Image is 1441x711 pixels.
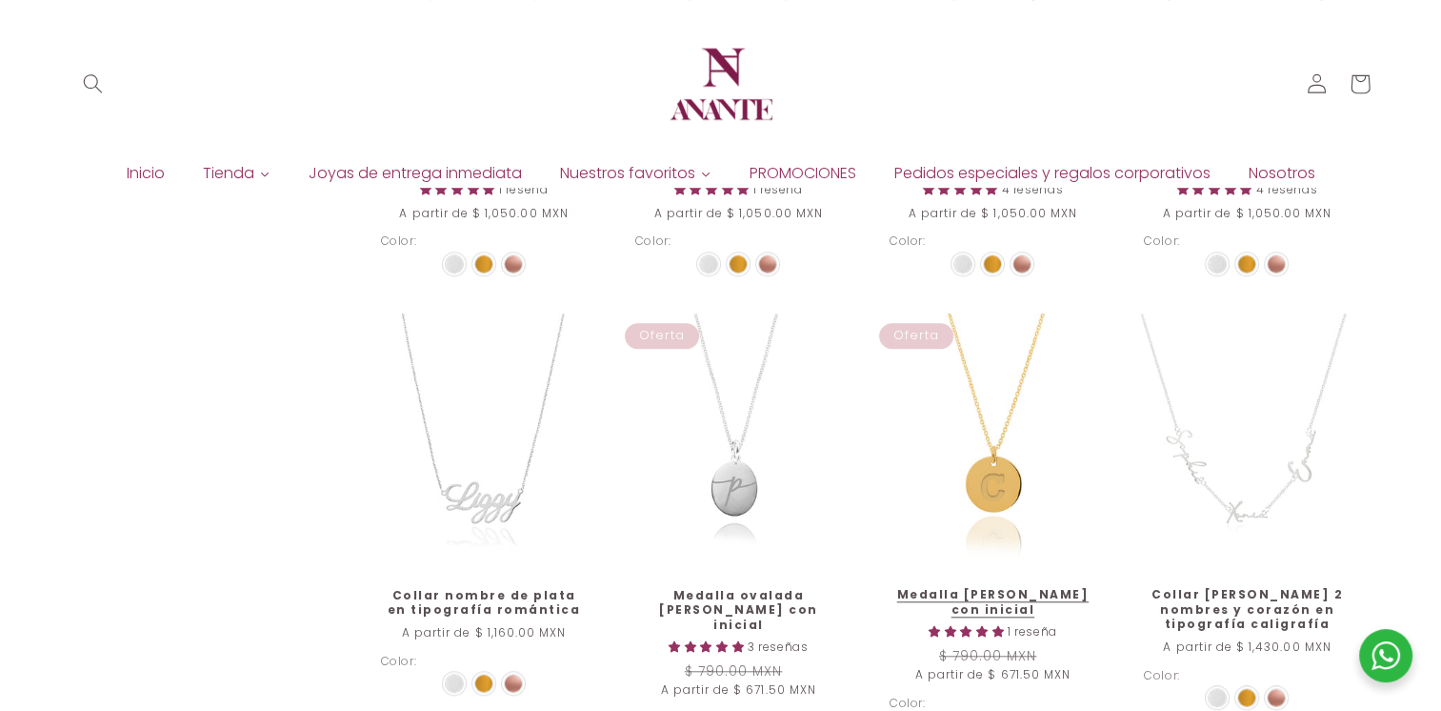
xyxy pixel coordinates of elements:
a: Nosotros [1230,159,1334,188]
a: Anante Joyería | Diseño en plata y oro [656,19,786,149]
a: PROMOCIONES [731,159,875,188]
a: Nuestros favoritos [541,159,731,188]
a: Pedidos especiales y regalos corporativos [875,159,1230,188]
img: Anante Joyería | Diseño en plata y oro [664,27,778,141]
a: Collar nombre de plata en tipografía romántica [381,588,588,618]
a: Collar [PERSON_NAME] 2 nombres y corazón en tipografía caligrafía [1144,587,1351,632]
span: PROMOCIONES [750,163,856,184]
span: Nosotros [1249,163,1315,184]
a: Inicio [108,159,184,188]
span: Joyas de entrega inmediata [309,163,522,184]
a: Joyas de entrega inmediata [290,159,541,188]
span: Tienda [203,163,254,184]
span: Inicio [127,163,165,184]
a: Tienda [184,159,290,188]
summary: Búsqueda [70,62,114,106]
span: Pedidos especiales y regalos corporativos [894,163,1211,184]
span: Nuestros favoritos [560,163,695,184]
a: Medalla [PERSON_NAME] con inicial [890,587,1096,617]
a: Medalla ovalada [PERSON_NAME] con inicial [635,588,842,633]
